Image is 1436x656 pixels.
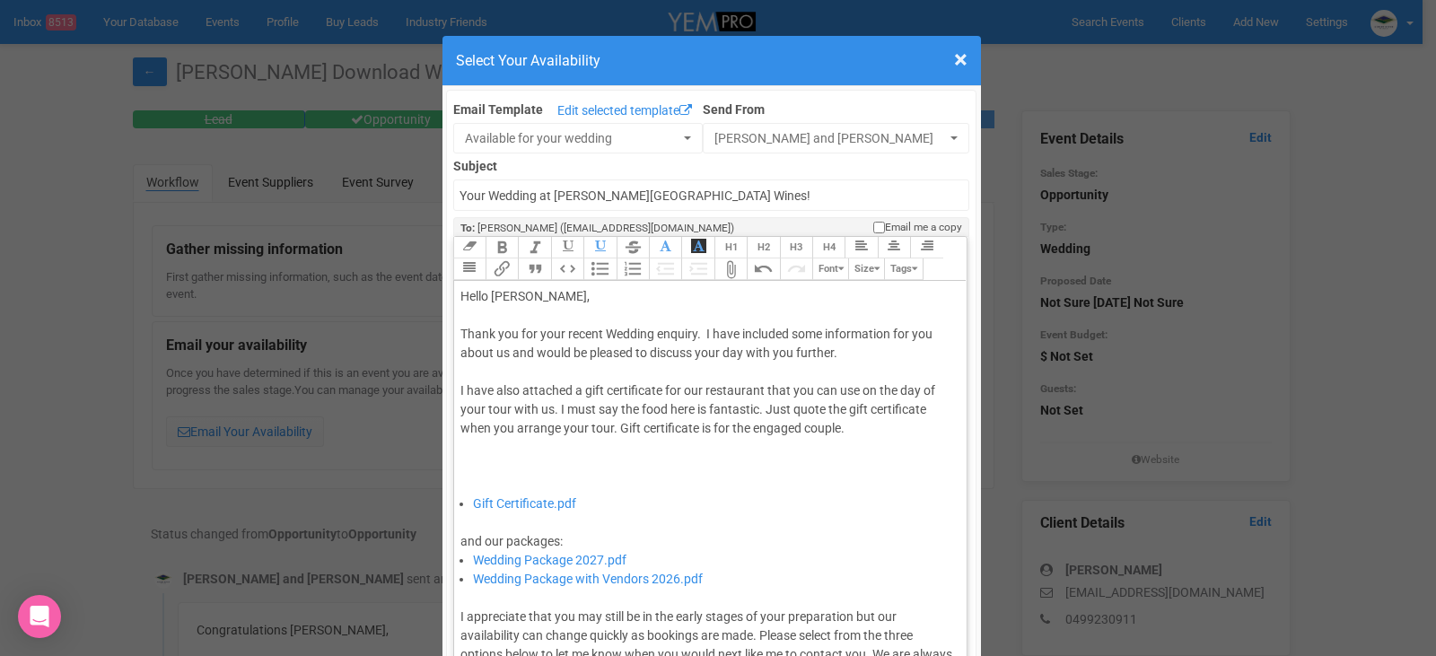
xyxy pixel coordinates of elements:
label: Subject [453,153,970,175]
button: Heading 2 [747,237,779,258]
a: Wedding Package 2027.pdf [473,553,626,567]
label: Send From [703,97,969,118]
button: Size [848,258,884,280]
button: Underline [551,237,583,258]
button: Italic [518,237,550,258]
button: Increase Level [681,258,714,280]
span: H1 [725,241,738,253]
span: H3 [790,241,802,253]
div: and our packages: [460,513,955,551]
a: Edit selected template [553,101,696,123]
a: Wedding Package with Vendors 2026.pdf [473,572,703,586]
button: Font Colour [649,237,681,258]
button: Numbers [617,258,649,280]
button: Align Center [878,237,910,258]
button: Link [486,258,518,280]
strong: To: [460,222,475,234]
button: Redo [780,258,812,280]
span: H4 [823,241,836,253]
a: Gift Certificate.pdf [473,496,576,511]
span: [PERSON_NAME] ([EMAIL_ADDRESS][DOMAIN_NAME]) [477,222,734,234]
span: Available for your wedding [465,129,679,147]
div: Thank you for your recent Wedding enquiry. I have included some information for you about us and ... [460,325,955,494]
span: H2 [757,241,770,253]
span: Email me a copy [885,220,962,235]
button: Bold [486,237,518,258]
button: Underline Colour [583,237,616,258]
label: Email Template [453,101,543,118]
button: Font Background [681,237,714,258]
button: Tags [884,258,923,280]
span: × [954,45,968,74]
div: Hello [PERSON_NAME], [460,287,955,306]
button: Decrease Level [649,258,681,280]
button: Heading 1 [714,237,747,258]
button: Align Justified [453,258,486,280]
h4: Select Your Availability [456,49,968,72]
button: Bullets [583,258,616,280]
span: [PERSON_NAME] and [PERSON_NAME] [714,129,946,147]
button: Heading 4 [812,237,845,258]
button: Font [812,258,848,280]
div: Open Intercom Messenger [18,595,61,638]
button: Code [551,258,583,280]
button: Attach Files [714,258,747,280]
button: Heading 3 [780,237,812,258]
button: Quote [518,258,550,280]
button: Align Right [910,237,942,258]
button: Align Left [845,237,877,258]
button: Clear Formatting at cursor [453,237,486,258]
button: Strikethrough [617,237,649,258]
button: Undo [747,258,779,280]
